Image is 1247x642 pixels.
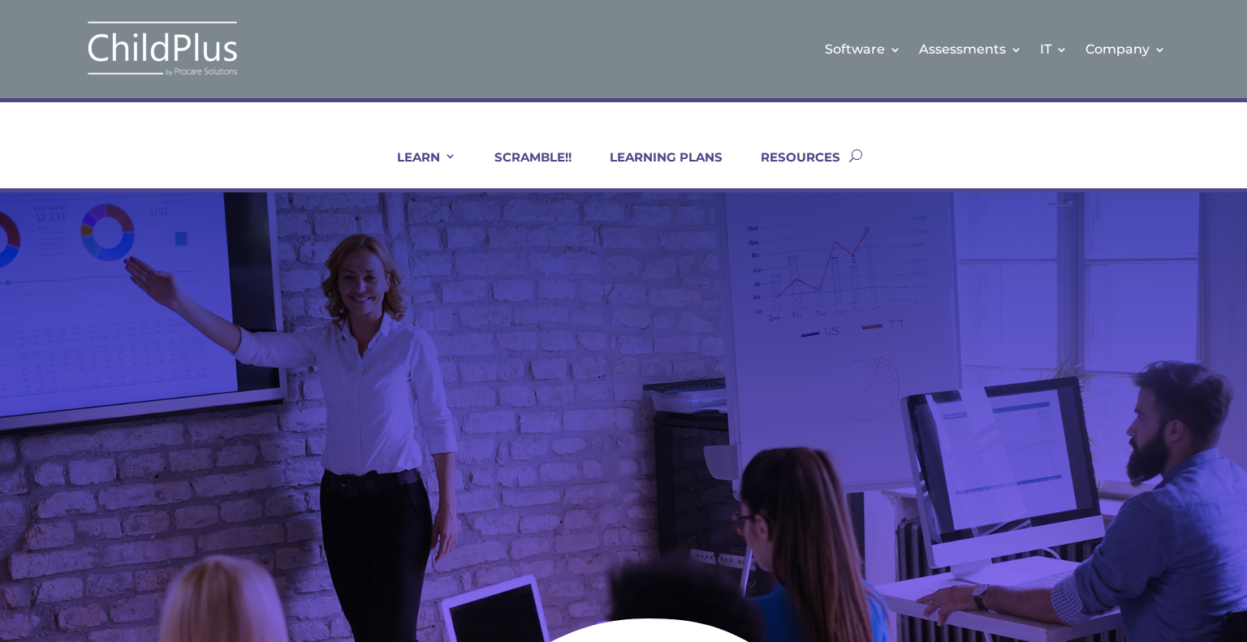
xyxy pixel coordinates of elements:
a: IT [1040,16,1068,82]
a: Company [1085,16,1166,82]
a: LEARN [377,149,456,188]
a: SCRAMBLE!! [474,149,572,188]
a: LEARNING PLANS [589,149,723,188]
a: Assessments [919,16,1022,82]
a: RESOURCES [740,149,840,188]
a: Software [825,16,901,82]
